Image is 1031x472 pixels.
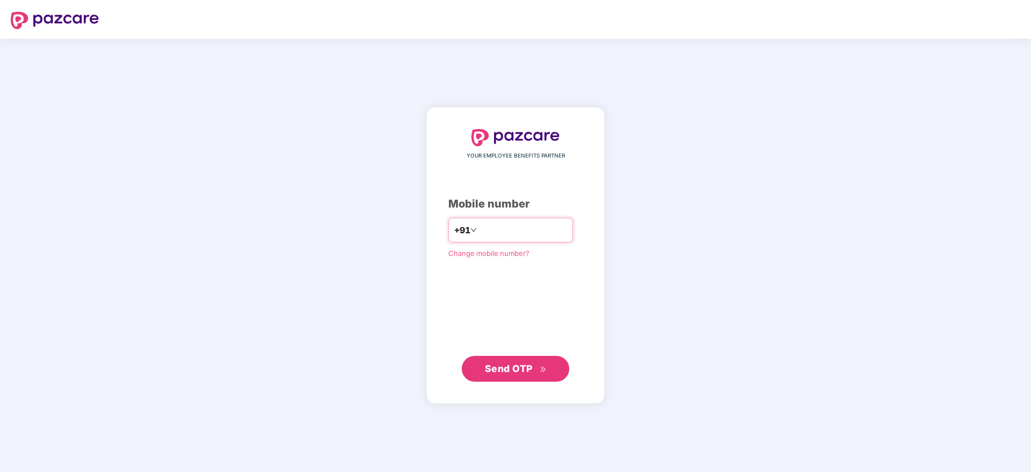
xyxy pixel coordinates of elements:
button: Send OTPdouble-right [462,356,569,382]
div: Mobile number [448,196,583,212]
a: Change mobile number? [448,249,529,258]
img: logo [11,12,99,29]
img: logo [471,129,560,146]
span: Send OTP [485,363,533,374]
span: double-right [540,366,547,373]
span: YOUR EMPLOYEE BENEFITS PARTNER [467,152,565,160]
span: +91 [454,224,470,237]
span: down [470,227,477,233]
